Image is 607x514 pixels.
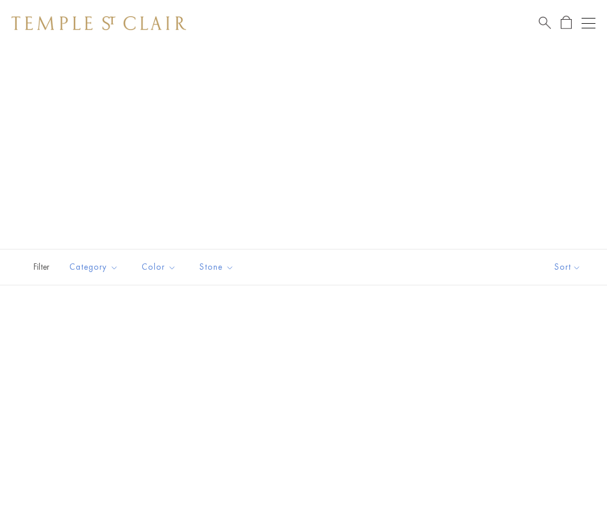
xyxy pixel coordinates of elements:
[136,260,185,274] span: Color
[12,16,186,30] img: Temple St. Clair
[539,16,551,30] a: Search
[582,16,595,30] button: Open navigation
[64,260,127,274] span: Category
[561,16,572,30] a: Open Shopping Bag
[191,254,243,280] button: Stone
[61,254,127,280] button: Category
[133,254,185,280] button: Color
[528,249,607,285] button: Show sort by
[194,260,243,274] span: Stone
